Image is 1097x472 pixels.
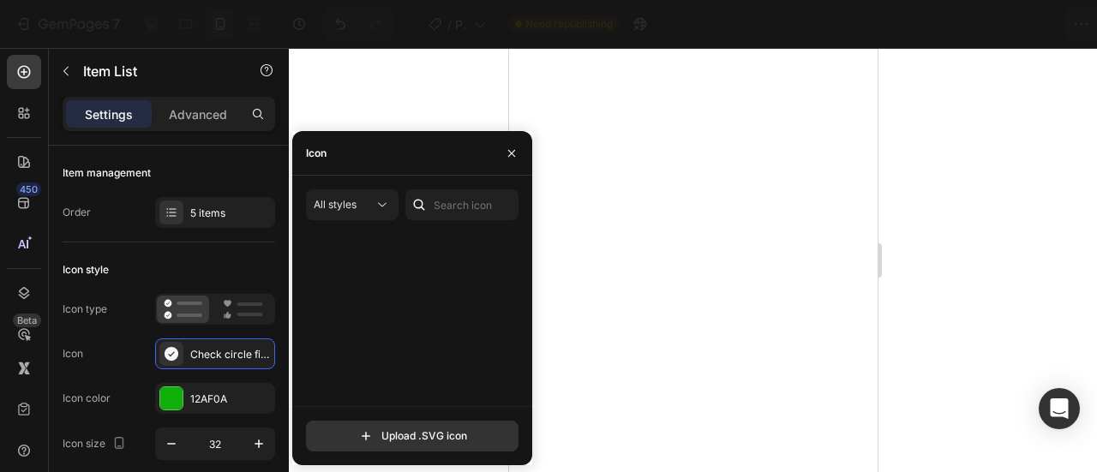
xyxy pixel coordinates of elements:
[1039,388,1080,429] div: Open Intercom Messenger
[85,105,133,123] p: Settings
[7,7,128,41] button: 7
[190,391,271,407] div: 12AF0A
[525,16,613,32] span: Need republishing
[357,427,467,445] div: Upload .SVG icon
[190,347,271,362] div: Check circle filled
[753,7,927,41] button: 4 products assigned
[169,105,227,123] p: Advanced
[306,189,399,220] button: All styles
[306,146,327,161] div: Icon
[63,205,91,220] div: Order
[306,421,519,451] button: Upload .SVG icon
[768,15,889,33] span: 4 products assigned
[509,48,878,472] iframe: Design area
[83,61,229,81] p: Item List
[1012,15,1055,33] div: Publish
[112,14,120,34] p: 7
[190,206,271,221] div: 5 items
[63,302,107,317] div: Icon type
[998,7,1070,41] button: Publish
[455,15,467,33] span: Product Page - [DATE] 00:42:06
[314,198,357,211] span: All styles
[934,7,991,41] button: Save
[13,314,41,327] div: Beta
[63,391,111,406] div: Icon color
[447,15,452,33] span: /
[63,165,151,181] div: Item management
[16,182,41,196] div: 450
[405,189,519,220] input: Search icon
[63,433,129,456] div: Icon size
[323,7,393,41] div: Undo/Redo
[949,17,977,32] span: Save
[63,346,83,361] div: Icon
[63,262,109,278] div: Icon style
